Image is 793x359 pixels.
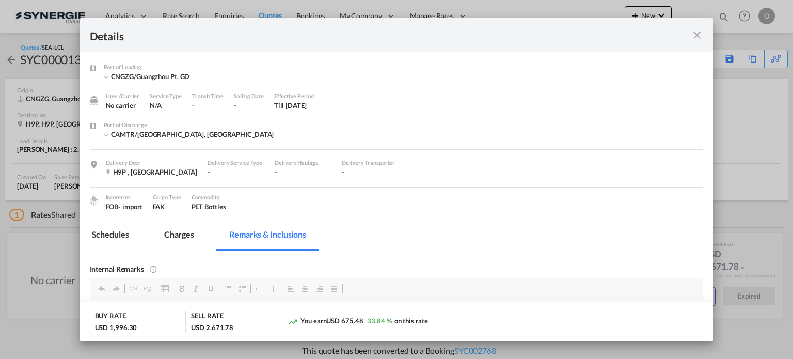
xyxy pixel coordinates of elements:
[88,195,100,206] img: cargo.png
[126,282,140,295] a: Link (Ctrl+K)
[234,101,264,110] div: -
[274,101,307,110] div: Till 7 Sep 2025
[118,202,142,211] div: - import
[275,167,331,177] div: -
[104,120,274,130] div: Port of Discharge
[109,282,123,295] a: Redo (Ctrl+Y)
[106,167,198,177] div: H9P , Canada
[298,282,312,295] a: Centre
[208,167,264,177] div: -
[274,91,314,101] div: Effective Period
[327,282,341,295] a: Justify
[191,311,223,323] div: SELL RATE
[157,282,172,295] a: Table
[152,222,207,251] md-tab-item: Charges
[94,282,109,295] a: Undo (Ctrl+Z)
[252,282,266,295] a: Decrease Indent
[283,282,298,295] a: Align Left
[80,18,714,341] md-dialog: Port of Loading ...
[149,264,157,272] md-icon: This remarks only visible for internal user and will not be printed on Quote PDF
[153,202,181,211] div: FAK
[106,193,142,202] div: Incoterms
[217,222,319,251] md-tab-item: Remarks & Inclusions
[342,158,399,167] div: Delivery Transporter
[208,158,264,167] div: Delivery Service Type
[203,282,218,295] a: Underline (Ctrl+U)
[104,72,190,81] div: CNGZG/Guangzhou Pt, GD
[192,193,226,202] div: Commodity
[140,282,155,295] a: Unlink
[235,282,249,295] a: Insert/Remove Bulleted List
[106,158,198,167] div: Delivery Door
[106,101,140,110] div: No carrier
[95,311,126,323] div: BUY RATE
[312,282,327,295] a: Align Right
[95,323,137,332] div: USD 1,996.30
[150,91,182,101] div: Service Type
[275,158,331,167] div: Delivery Haulage
[192,101,224,110] div: -
[342,167,399,177] div: -
[234,91,264,101] div: Sailing Date
[104,63,190,72] div: Port of Loading
[106,202,142,211] div: FOB
[266,282,281,295] a: Increase Indent
[90,28,642,41] div: Details
[153,193,181,202] div: Cargo Type
[189,282,203,295] a: Italic (Ctrl+I)
[192,91,224,101] div: Transit Time
[691,29,703,41] md-icon: icon-close fg-AAA8AD m-0 cursor
[192,202,226,211] span: PET Bottles
[90,264,704,273] div: Internal Remarks
[106,91,140,101] div: Liner/Carrier
[220,282,235,295] a: Insert/Remove Numbered List
[80,222,141,251] md-tab-item: Schedules
[80,222,329,251] md-pagination-wrapper: Use the left and right arrow keys to navigate between tabs
[326,317,363,325] span: USD 675.48
[104,130,274,139] div: CAMTR/Montreal, QC
[367,317,391,325] span: 33.84 %
[191,323,233,332] div: USD 2,671.78
[150,101,162,110] span: N/A
[288,316,427,327] div: You earn on this rate
[175,282,189,295] a: Bold (Ctrl+B)
[288,317,298,327] md-icon: icon-trending-up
